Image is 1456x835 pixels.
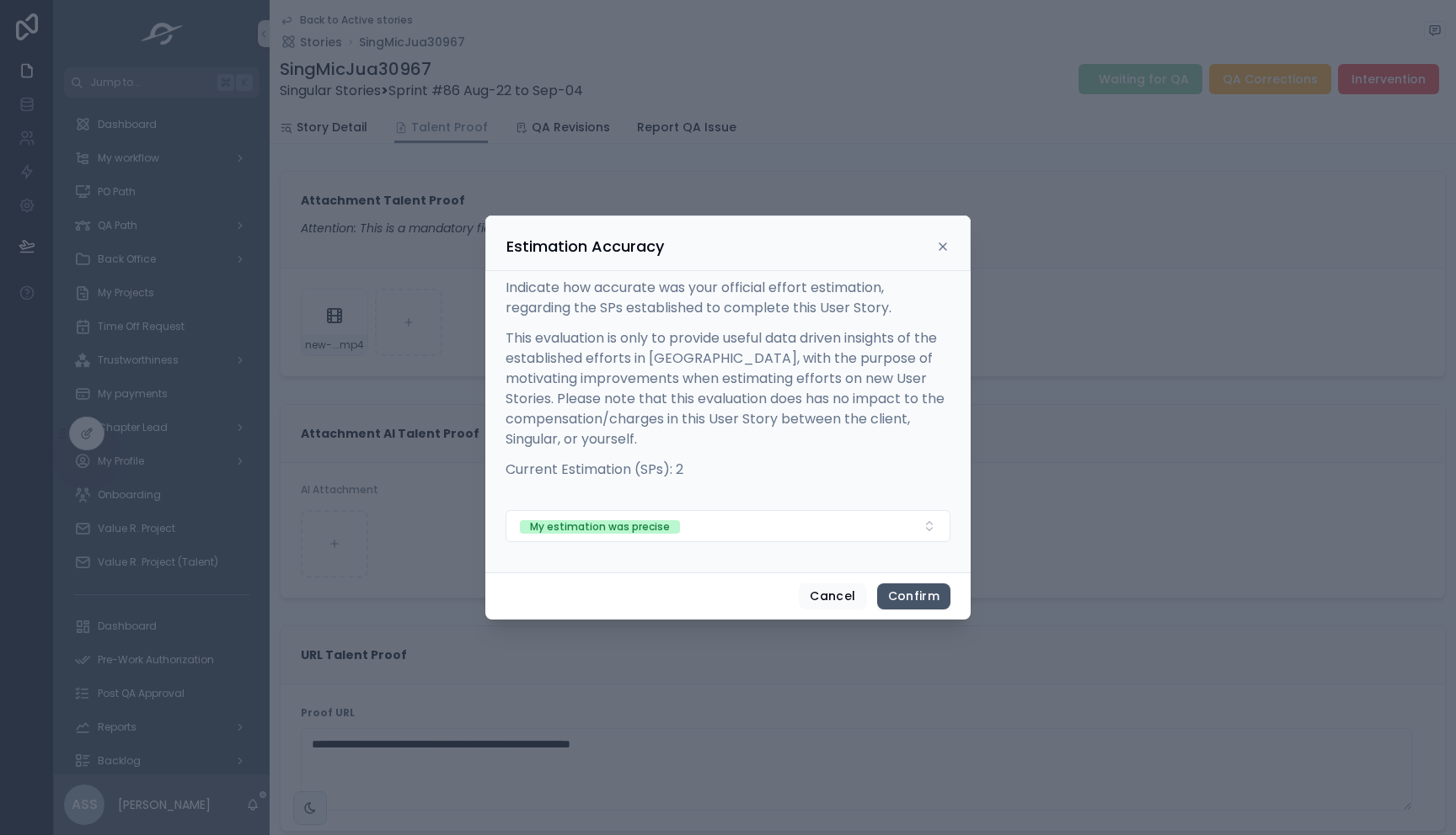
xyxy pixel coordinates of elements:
[506,510,950,542] button: Select Button
[530,520,670,534] div: My estimation was precise
[506,278,950,318] p: Indicate how accurate was your official effort estimation, regarding the SPs established to compl...
[506,460,950,480] p: Current Estimation (SPs): 2
[877,583,950,610] button: Confirm
[799,583,866,610] button: Cancel
[506,328,950,449] p: This evaluation is only to provide useful data driven insights of the established efforts in [GEO...
[506,237,664,257] h3: Estimation Accuracy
